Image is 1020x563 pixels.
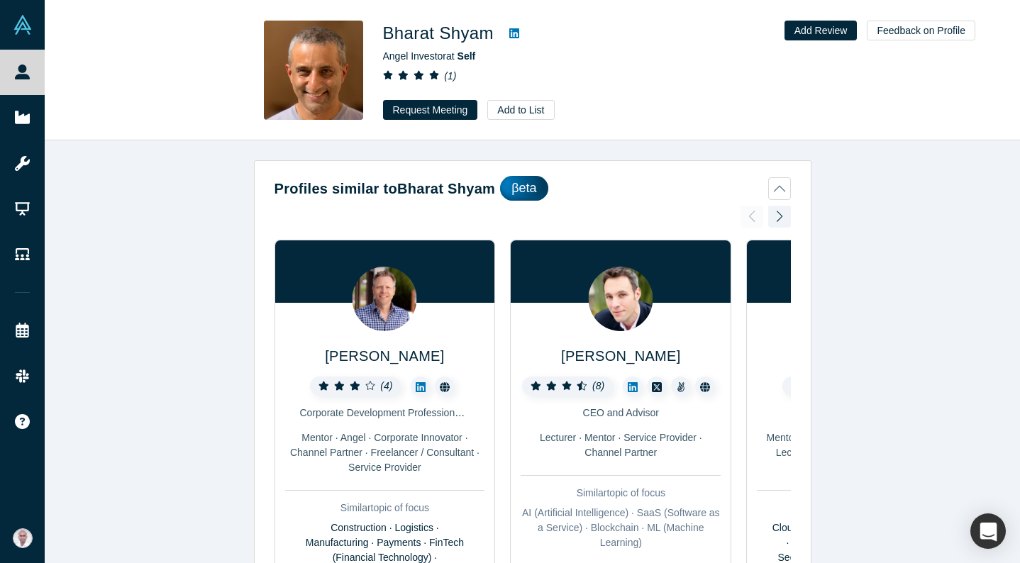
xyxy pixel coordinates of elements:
[522,507,720,548] span: AI (Artificial Intelligence) · SaaS (Software as a Service) · Blockchain · ML (Machine Learning)
[300,407,538,418] span: Corporate Development Professional | Startup Advisor
[521,486,721,501] div: Similar topic of focus
[500,176,548,201] div: βeta
[325,348,444,364] a: [PERSON_NAME]
[757,501,957,515] div: Similar topic of focus
[521,430,721,460] div: Lecturer · Mentor · Service Provider · Channel Partner
[757,430,957,475] div: Mentor · Angel · Freelancer / Consultant · Lecturer · Industry Analyst · Strategic Investor · Cha...
[275,178,496,199] h2: Profiles similar to Bharat Shyam
[444,70,456,82] i: ( 1 )
[561,348,680,364] a: [PERSON_NAME]
[867,21,975,40] button: Feedback on Profile
[264,21,363,120] img: Bharat Shyam's Profile Image
[383,21,494,46] h1: Bharat Shyam
[487,100,554,120] button: Add to List
[785,21,858,40] button: Add Review
[583,407,659,418] span: CEO and Advisor
[380,380,392,391] i: ( 4 )
[458,50,476,62] a: Self
[275,176,791,201] button: Profiles similar toBharat Shyamβeta
[285,430,485,475] div: Mentor · Angel · Corporate Innovator · Channel Partner · Freelancer / Consultant · Service Provider
[383,100,478,120] button: Request Meeting
[589,267,653,331] img: Alexander Shartsis's Profile Image
[353,267,417,331] img: Josh Ewing's Profile Image
[285,501,485,515] div: Similar topic of focus
[383,50,476,62] span: Angel Investor at
[592,380,604,391] i: ( 8 )
[13,528,33,548] img: Vetri Venthan Elango's Account
[13,15,33,35] img: Alchemist Vault Logo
